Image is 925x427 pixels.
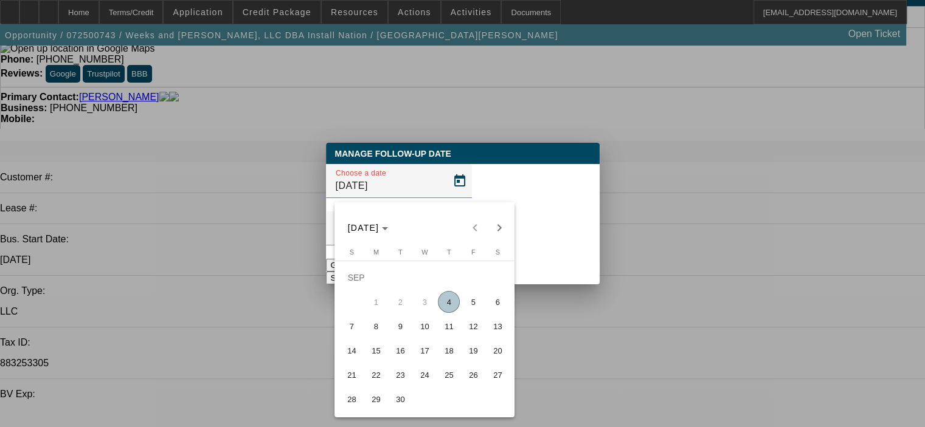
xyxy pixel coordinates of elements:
[414,291,435,313] span: 3
[438,291,460,313] span: 4
[462,291,484,313] span: 5
[487,216,511,240] button: Next month
[350,248,354,256] span: S
[398,248,403,256] span: T
[389,315,411,337] span: 9
[485,338,510,363] button: September 20, 2025
[437,290,461,314] button: September 4, 2025
[341,340,362,361] span: 14
[412,363,437,387] button: September 24, 2025
[339,363,364,387] button: September 21, 2025
[485,290,510,314] button: September 6, 2025
[341,315,362,337] span: 7
[389,364,411,386] span: 23
[421,248,428,256] span: W
[364,363,388,387] button: September 22, 2025
[487,315,508,337] span: 13
[437,338,461,363] button: September 18, 2025
[389,340,411,361] span: 16
[412,290,437,314] button: September 3, 2025
[462,364,484,386] span: 26
[485,314,510,338] button: September 13, 2025
[412,314,437,338] button: September 10, 2025
[447,248,451,256] span: T
[348,223,379,233] span: [DATE]
[496,248,500,256] span: S
[412,338,437,363] button: September 17, 2025
[341,364,362,386] span: 21
[364,290,388,314] button: September 1, 2025
[339,314,364,338] button: September 7, 2025
[388,363,412,387] button: September 23, 2025
[437,363,461,387] button: September 25, 2025
[462,315,484,337] span: 12
[373,248,379,256] span: M
[339,265,510,290] td: SEP
[461,314,485,338] button: September 12, 2025
[438,364,460,386] span: 25
[388,314,412,338] button: September 9, 2025
[462,340,484,361] span: 19
[461,338,485,363] button: September 19, 2025
[365,315,387,337] span: 8
[339,338,364,363] button: September 14, 2025
[487,364,508,386] span: 27
[461,363,485,387] button: September 26, 2025
[364,314,388,338] button: September 8, 2025
[438,315,460,337] span: 11
[341,388,362,410] span: 28
[388,387,412,411] button: September 30, 2025
[339,387,364,411] button: September 28, 2025
[343,217,393,239] button: Choose month and year
[388,290,412,314] button: September 2, 2025
[414,315,435,337] span: 10
[471,248,476,256] span: F
[365,291,387,313] span: 1
[364,387,388,411] button: September 29, 2025
[365,364,387,386] span: 22
[461,290,485,314] button: September 5, 2025
[388,338,412,363] button: September 16, 2025
[365,340,387,361] span: 15
[389,388,411,410] span: 30
[414,364,435,386] span: 24
[365,388,387,410] span: 29
[485,363,510,387] button: September 27, 2025
[389,291,411,313] span: 2
[438,340,460,361] span: 18
[437,314,461,338] button: September 11, 2025
[487,291,508,313] span: 6
[414,340,435,361] span: 17
[487,340,508,361] span: 20
[364,338,388,363] button: September 15, 2025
